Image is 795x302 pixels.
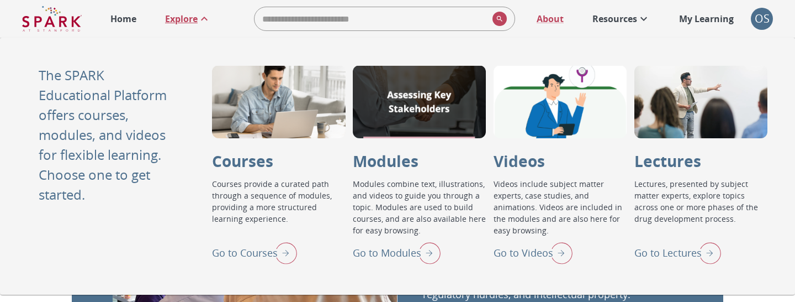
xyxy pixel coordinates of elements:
[353,246,421,261] p: Go to Modules
[212,149,273,173] p: Courses
[165,12,198,25] p: Explore
[110,12,136,25] p: Home
[634,149,701,173] p: Lectures
[545,238,573,267] img: right arrow
[212,178,345,238] p: Courses provide a curated path through a sequence of modules, providing a more structured learnin...
[353,149,418,173] p: Modules
[212,65,345,138] div: Courses
[39,65,173,205] p: The SPARK Educational Platform offers courses, modules, and videos for flexible learning. Choose ...
[494,246,553,261] p: Go to Videos
[494,238,573,267] div: Go to Videos
[105,7,142,31] a: Home
[587,7,656,31] a: Resources
[592,12,637,25] p: Resources
[693,238,721,267] img: right arrow
[634,238,721,267] div: Go to Lectures
[679,12,734,25] p: My Learning
[212,238,297,267] div: Go to Courses
[353,65,486,138] div: Modules
[537,12,564,25] p: About
[751,8,773,30] button: account of current user
[160,7,216,31] a: Explore
[22,6,82,32] img: Logo of SPARK at Stanford
[494,65,627,138] div: Videos
[212,246,278,261] p: Go to Courses
[531,7,569,31] a: About
[634,65,767,138] div: Lectures
[634,246,702,261] p: Go to Lectures
[751,8,773,30] div: OS
[269,238,297,267] img: right arrow
[494,178,627,238] p: Videos include subject matter experts, case studies, and animations. Videos are included in the m...
[634,178,767,238] p: Lectures, presented by subject matter experts, explore topics across one or more phases of the dr...
[488,7,507,30] button: search
[353,178,486,238] p: Modules combine text, illustrations, and videos to guide you through a topic. Modules are used to...
[494,149,545,173] p: Videos
[353,238,441,267] div: Go to Modules
[413,238,441,267] img: right arrow
[674,7,740,31] a: My Learning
